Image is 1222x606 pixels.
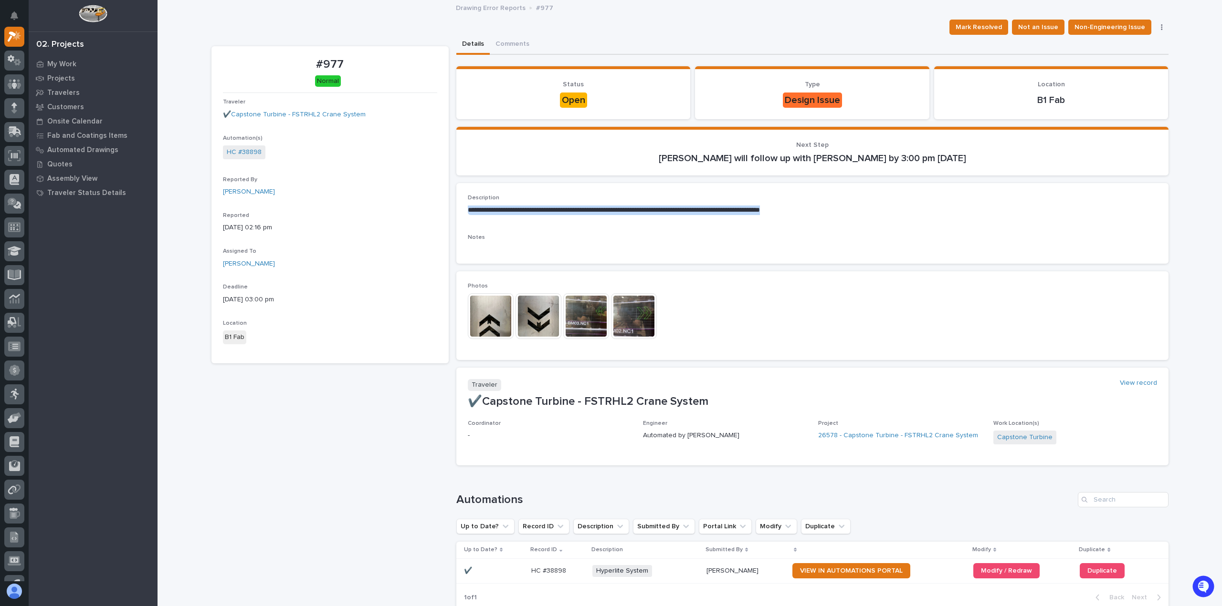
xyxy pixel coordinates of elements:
p: ✔️ [464,565,474,575]
p: My Work [47,60,76,69]
div: 📖 [10,154,17,162]
span: Status [563,81,584,88]
tr: ✔️✔️ HC #38898HC #38898 Hyperlite System[PERSON_NAME][PERSON_NAME] VIEW IN AUTOMATIONS PORTALModi... [456,558,1169,583]
a: Automated Drawings [29,143,158,157]
button: Record ID [518,519,569,534]
img: Workspace Logo [79,5,107,22]
span: Assigned To [223,248,256,254]
span: Deadline [223,284,248,290]
p: Quotes [47,160,73,169]
div: Open [560,92,587,108]
p: Customers [47,103,84,112]
p: Automated Drawings [47,146,118,154]
span: Modify / Redraw [981,567,1032,574]
a: VIEW IN AUTOMATIONS PORTAL [792,563,910,578]
a: Quotes [29,157,158,171]
p: [DATE] 02:16 pm [223,223,437,233]
p: #977 [223,58,437,72]
a: View record [1120,379,1157,387]
p: Submitted By [706,544,743,555]
button: Back [1088,593,1128,602]
span: Hyperlite System [592,565,652,577]
span: Not an Issue [1018,21,1058,33]
a: [PERSON_NAME] [223,259,275,269]
button: Notifications [4,6,24,26]
div: Design Issue [783,92,842,108]
button: Not an Issue [1012,20,1064,35]
button: Mark Resolved [949,20,1008,35]
a: Customers [29,100,158,114]
span: Next [1132,593,1153,602]
span: Coordinator [468,421,501,426]
span: Non-Engineering Issue [1075,21,1145,33]
a: Onsite Calendar [29,114,158,128]
p: - [468,431,632,441]
p: Drawing Error Reports [456,2,526,12]
a: Assembly View [29,171,158,185]
a: Fab and Coatings Items [29,128,158,143]
a: Modify / Redraw [973,563,1040,578]
img: Stacker [10,9,29,28]
p: HC #38898 [531,565,568,575]
a: Projects [29,71,158,85]
p: Automated by [PERSON_NAME] [643,431,807,441]
p: Assembly View [47,175,97,183]
div: 02. Projects [36,40,84,50]
button: Details [456,35,490,55]
p: Fab and Coatings Items [47,132,127,140]
a: 📖Help Docs [6,149,56,166]
p: Welcome 👋 [10,38,174,53]
p: Duplicate [1079,544,1105,555]
span: Duplicate [1087,567,1117,574]
p: Onsite Calendar [47,117,103,126]
a: 26578 - Capstone Turbine - FSTRHL2 Crane System [818,431,978,441]
p: Description [591,544,623,555]
p: #977 [536,2,553,12]
a: Duplicate [1080,563,1125,578]
p: Projects [47,74,75,83]
button: Up to Date? [456,519,515,534]
p: B1 Fab [946,94,1157,106]
p: Traveler Status Details [47,189,126,197]
button: users-avatar [4,581,24,601]
button: Comments [490,35,535,55]
span: Work Location(s) [993,421,1039,426]
p: [PERSON_NAME] [706,565,760,575]
span: Notes [468,235,485,240]
span: Location [1038,81,1065,88]
span: Automation(s) [223,135,263,141]
a: Capstone Turbine [997,432,1053,442]
div: We're available if you need us! [32,115,121,123]
button: Non-Engineering Issue [1068,20,1151,35]
span: Description [468,195,499,201]
p: [PERSON_NAME] will follow up with [PERSON_NAME] by 3:00 pm [DATE] [468,153,1157,164]
a: Traveler Status Details [29,185,158,200]
p: How can we help? [10,53,174,68]
span: Project [818,421,838,426]
span: Type [805,81,820,88]
input: Clear [25,76,158,86]
div: Normal [315,75,341,87]
input: Search [1078,492,1169,507]
div: Start new chat [32,106,157,115]
span: Next Step [796,142,829,148]
p: ✔️Capstone Turbine - FSTRHL2 Crane System [468,395,1157,409]
span: Traveler [223,99,245,105]
div: Notifications [12,11,24,27]
p: Traveler [468,379,501,391]
p: [DATE] 03:00 pm [223,295,437,305]
iframe: Open customer support [1191,575,1217,600]
span: Pylon [95,176,116,184]
span: Photos [468,283,488,289]
a: ✔️Capstone Turbine - FSTRHL2 Crane System [223,110,366,120]
p: Modify [972,544,991,555]
span: Reported By [223,177,257,183]
span: VIEW IN AUTOMATIONS PORTAL [800,567,903,574]
button: Portal Link [699,519,752,534]
span: Mark Resolved [956,21,1002,33]
a: Travelers [29,85,158,100]
button: Next [1128,593,1169,602]
h1: Automations [456,493,1074,507]
a: HC #38898 [227,147,262,157]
